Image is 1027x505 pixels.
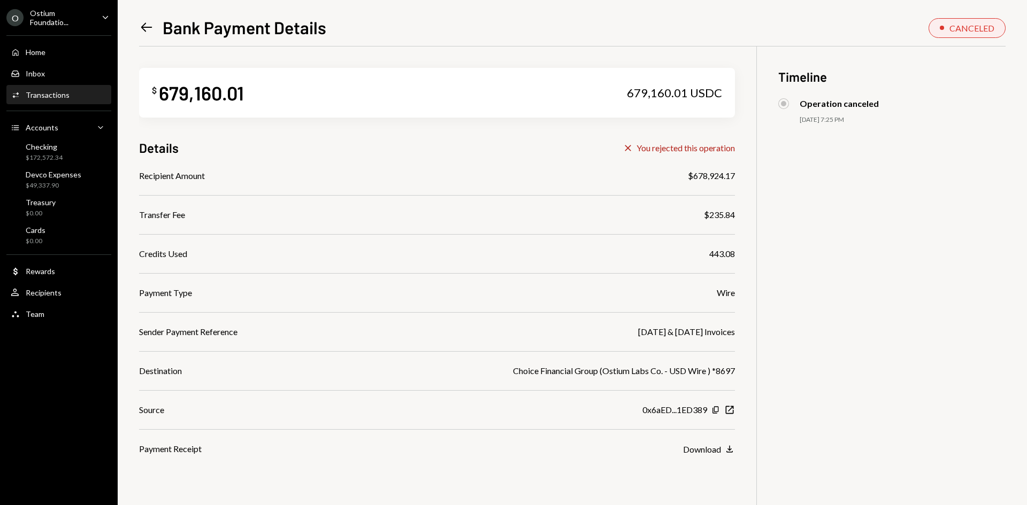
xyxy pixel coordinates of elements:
[26,226,45,235] div: Cards
[139,403,164,416] div: Source
[139,286,192,299] div: Payment Type
[800,98,879,108] div: Operation canceled
[139,247,187,260] div: Credits Used
[139,169,205,182] div: Recipient Amount
[163,17,326,38] h1: Bank Payment Details
[6,85,111,104] a: Transactions
[26,267,55,276] div: Rewards
[26,153,63,162] div: $172,572.34
[152,85,157,96] div: $
[26,309,44,318] div: Team
[704,208,735,221] div: $235.84
[6,42,111,61] a: Home
[26,288,62,297] div: Recipients
[638,325,735,338] div: [DATE] & [DATE] Invoices
[709,247,735,260] div: 443.08
[513,364,735,377] div: Choice Financial Group (Ostium Labs Co. - USD Wire ) *8697
[139,325,237,338] div: Sender Payment Reference
[26,170,81,179] div: Devco Expenses
[26,48,45,57] div: Home
[6,167,111,192] a: Devco Expenses$49,337.90
[26,237,45,246] div: $0.00
[6,283,111,302] a: Recipients
[139,442,202,455] div: Payment Receipt
[683,444,735,455] button: Download
[139,364,182,377] div: Destination
[26,123,58,132] div: Accounts
[26,69,45,78] div: Inbox
[6,304,111,323] a: Team
[6,64,111,83] a: Inbox
[642,403,707,416] div: 0x6aED...1ED389
[688,169,735,182] div: $678,924.17
[6,261,111,281] a: Rewards
[26,90,70,99] div: Transactions
[949,23,994,33] div: CANCELED
[6,118,111,137] a: Accounts
[26,209,56,218] div: $0.00
[683,444,721,454] div: Download
[6,195,111,220] a: Treasury$0.00
[30,9,93,27] div: Ostium Foundatio...
[26,181,81,190] div: $49,337.90
[6,9,24,26] div: O
[26,198,56,207] div: Treasury
[778,68,1006,86] h3: Timeline
[139,208,185,221] div: Transfer Fee
[627,86,722,100] div: 679,160.01 USDC
[717,286,735,299] div: Wire
[6,222,111,248] a: Cards$0.00
[800,115,1006,125] div: [DATE] 7:25 PM
[26,142,63,151] div: Checking
[139,139,179,157] h3: Details
[637,143,735,153] div: You rejected this operation
[159,81,244,105] div: 679,160.01
[6,139,111,165] a: Checking$172,572.34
